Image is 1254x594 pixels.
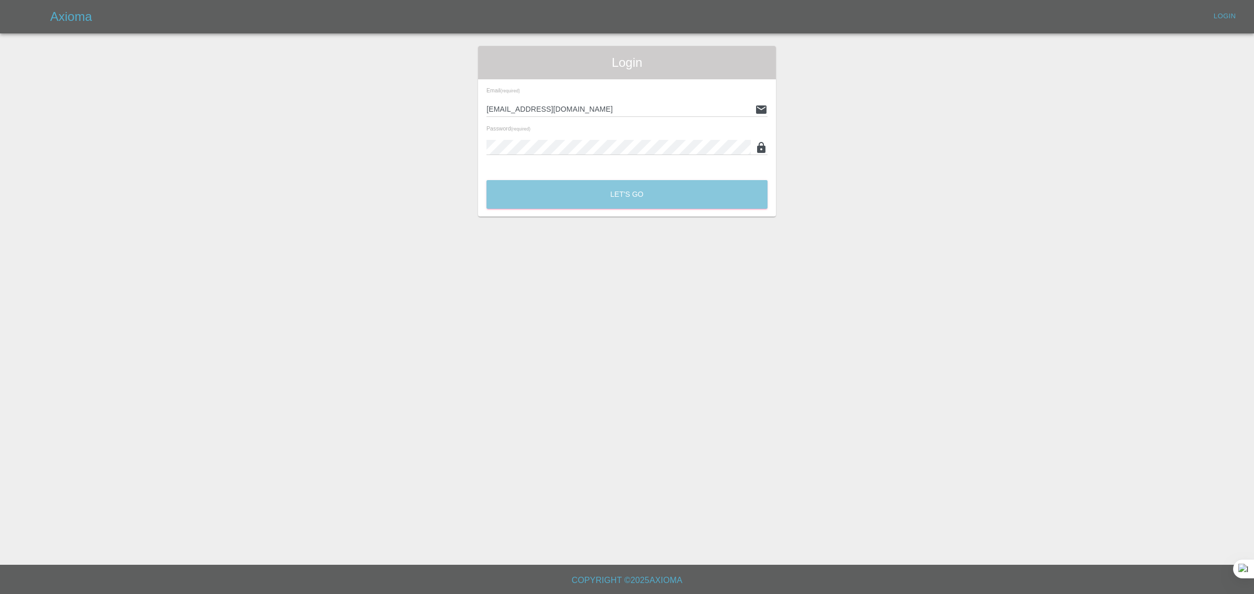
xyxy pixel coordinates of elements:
[511,127,530,132] small: (required)
[1208,8,1241,25] a: Login
[486,54,768,71] span: Login
[486,180,768,209] button: Let's Go
[8,573,1246,588] h6: Copyright © 2025 Axioma
[486,87,520,93] span: Email
[501,89,520,93] small: (required)
[486,125,530,132] span: Password
[50,8,92,25] h5: Axioma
